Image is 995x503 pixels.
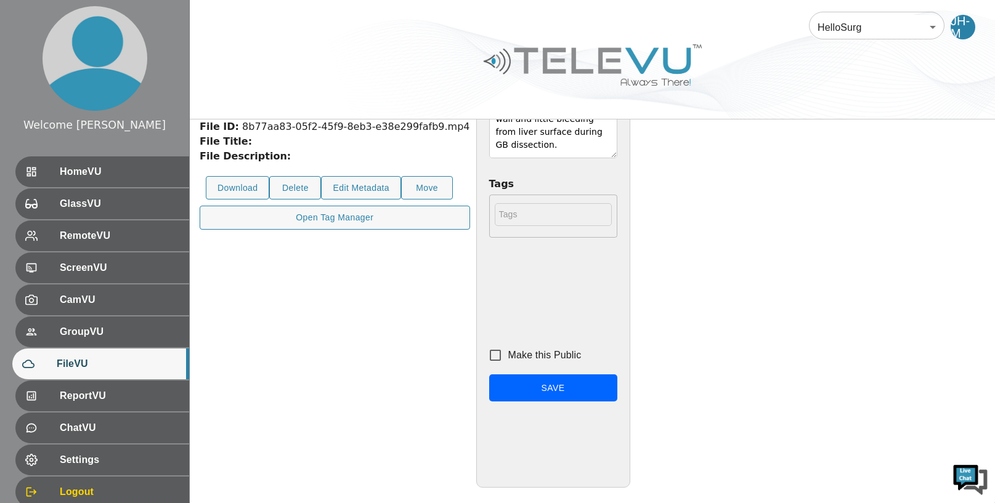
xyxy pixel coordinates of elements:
[15,316,189,347] div: GroupVU
[489,374,617,402] button: Save
[489,97,617,158] textarea: Uncomplicated except omental adhesion on GB wall and little bleeding from liver surface during GB...
[200,206,470,230] button: Open Tag Manager
[43,6,147,111] img: profile.png
[15,380,189,411] div: ReportVU
[15,445,189,475] div: Settings
[15,252,189,283] div: ScreenVU
[64,65,207,81] div: Chat with us now
[60,485,179,499] span: Logout
[15,156,189,187] div: HomeVU
[15,412,189,443] div: ChatVU
[495,203,612,226] input: Tags
[321,176,401,200] button: Edit Metadata
[21,57,52,88] img: d_736959983_company_1615157101543_736959983
[401,176,453,200] button: Move
[15,220,189,251] div: RemoteVU
[952,460,989,497] img: Chat Widget
[200,150,291,162] strong: File Description:
[202,6,232,36] div: Minimize live chat window
[6,336,235,379] textarea: Type your message and hit 'Enter'
[60,324,179,339] span: GroupVU
[57,356,179,371] span: FileVU
[269,176,321,200] button: Delete
[482,39,704,91] img: Logo
[206,176,269,200] button: Download
[60,228,179,243] span: RemoteVU
[200,119,470,134] div: 8b77aa83-05f2-45f9-8eb3-e38e299fafb9.mp4
[71,155,170,280] span: We're online!
[60,453,179,467] span: Settings
[508,349,582,360] span: Make this Public
[809,10,944,44] div: HelloSurg
[15,284,189,315] div: CamVU
[60,164,179,179] span: HomeVU
[489,177,617,191] label: Tags
[951,15,975,39] div: JH-M
[200,135,252,147] strong: File Title:
[60,388,179,403] span: ReportVU
[60,260,179,275] span: ScreenVU
[15,188,189,219] div: GlassVU
[60,292,179,307] span: CamVU
[200,121,239,132] strong: File ID:
[23,117,166,133] div: Welcome [PERSON_NAME]
[12,348,189,379] div: FileVU
[60,421,179,435] span: ChatVU
[60,196,179,211] span: GlassVU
